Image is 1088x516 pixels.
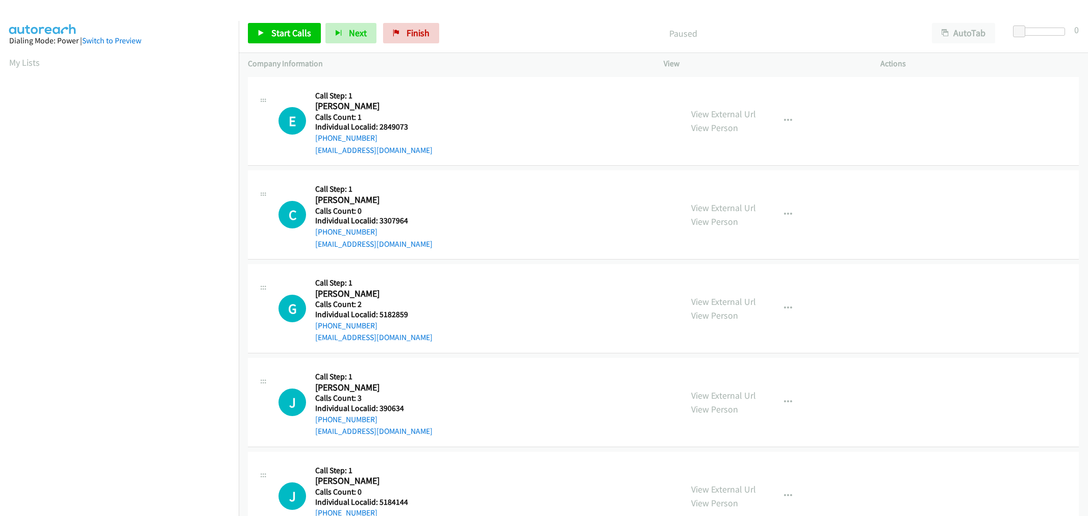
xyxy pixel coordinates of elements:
h5: Calls Count: 0 [315,206,433,216]
h1: C [279,201,306,228]
button: AutoTab [932,23,995,43]
h5: Individual Localid: 5182859 [315,309,433,320]
a: [PHONE_NUMBER] [315,227,377,237]
span: Next [349,27,367,39]
h2: [PERSON_NAME] [315,194,426,206]
a: View External Url [691,202,756,214]
a: Finish [383,23,439,43]
h5: Call Step: 1 [315,372,433,382]
h1: J [279,482,306,510]
a: View Person [691,216,738,227]
a: View Person [691,122,738,134]
div: Delay between calls (in seconds) [1018,28,1065,36]
div: The call is yet to be attempted [279,482,306,510]
a: Switch to Preview [82,36,141,45]
div: Dialing Mode: Power | [9,35,230,47]
p: Paused [453,27,914,40]
a: View External Url [691,108,756,120]
a: [PHONE_NUMBER] [315,133,377,143]
a: [EMAIL_ADDRESS][DOMAIN_NAME] [315,426,433,436]
h5: Individual Localid: 390634 [315,403,433,414]
p: View [664,58,862,70]
div: The call is yet to be attempted [279,107,306,135]
a: View Person [691,309,738,321]
h2: [PERSON_NAME] [315,288,426,300]
h5: Individual Localid: 5184144 [315,497,433,507]
a: View Person [691,497,738,509]
button: Next [325,23,376,43]
h5: Calls Count: 2 [315,299,433,309]
h5: Calls Count: 0 [315,487,433,497]
h2: [PERSON_NAME] [315,382,426,394]
h1: E [279,107,306,135]
a: My Lists [9,57,40,68]
a: View External Url [691,483,756,495]
h5: Individual Localid: 2849073 [315,122,433,132]
p: Company Information [248,58,645,70]
h5: Call Step: 1 [315,91,433,101]
a: View External Url [691,390,756,401]
a: View Person [691,403,738,415]
h2: [PERSON_NAME] [315,100,426,112]
span: Finish [407,27,429,39]
a: [EMAIL_ADDRESS][DOMAIN_NAME] [315,332,433,342]
h2: [PERSON_NAME] [315,475,426,487]
a: Start Calls [248,23,321,43]
h5: Calls Count: 1 [315,112,433,122]
h5: Call Step: 1 [315,184,433,194]
div: The call is yet to be attempted [279,389,306,416]
a: [PHONE_NUMBER] [315,321,377,330]
div: The call is yet to be attempted [279,295,306,322]
h1: J [279,389,306,416]
p: Actions [880,58,1079,70]
h1: G [279,295,306,322]
a: [EMAIL_ADDRESS][DOMAIN_NAME] [315,239,433,249]
a: [PHONE_NUMBER] [315,415,377,424]
a: [EMAIL_ADDRESS][DOMAIN_NAME] [315,145,433,155]
div: 0 [1074,23,1079,37]
h5: Calls Count: 3 [315,393,433,403]
h5: Individual Localid: 3307964 [315,216,433,226]
h5: Call Step: 1 [315,466,433,476]
span: Start Calls [271,27,311,39]
div: The call is yet to be attempted [279,201,306,228]
a: View External Url [691,296,756,307]
h5: Call Step: 1 [315,278,433,288]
